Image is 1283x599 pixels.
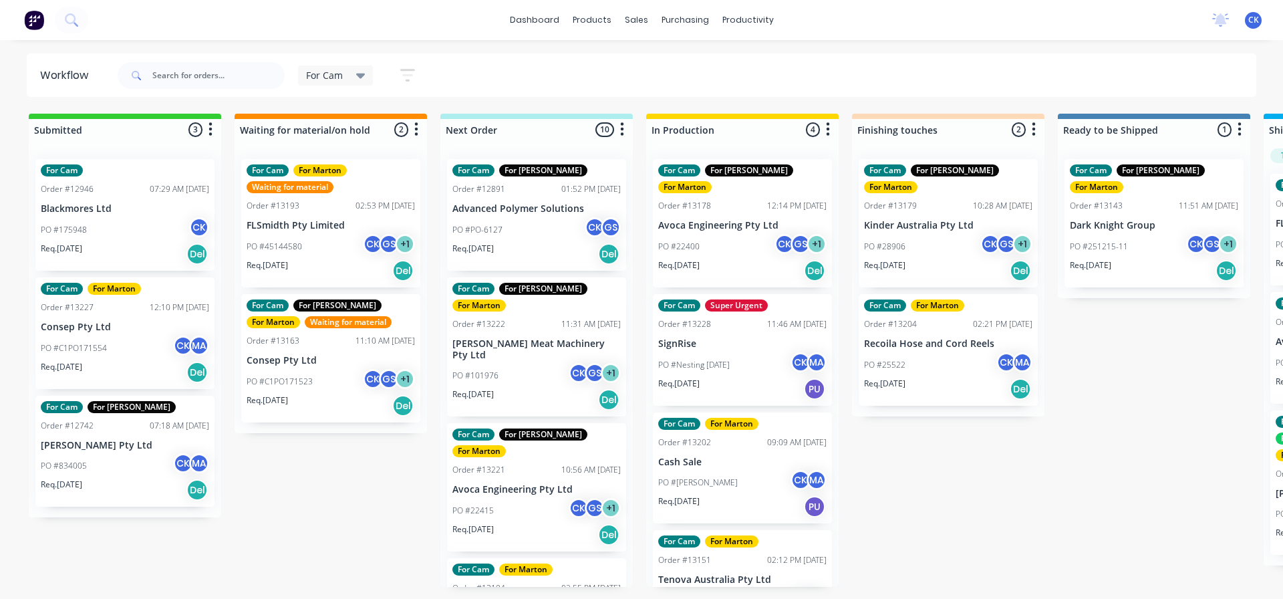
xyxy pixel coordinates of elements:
div: PU [804,378,825,400]
div: MA [807,352,827,372]
p: Req. [DATE] [864,378,905,390]
div: GS [379,369,399,389]
div: For [PERSON_NAME] [499,429,587,441]
div: + 1 [395,234,415,254]
p: PO #101976 [452,370,498,382]
div: Order #13143 [1070,200,1123,212]
div: For CamFor [PERSON_NAME]For MartonWaiting for materialOrder #1316311:10 AM [DATE]Consep Pty LtdPO... [241,294,420,423]
p: PO #251215-11 [1070,241,1128,253]
div: For CamFor MartonWaiting for materialOrder #1319302:53 PM [DATE]FLSmidth Pty LimitedPO #45144580C... [241,159,420,287]
div: For [PERSON_NAME] [499,164,587,176]
div: For [PERSON_NAME] [705,164,793,176]
div: Del [598,243,619,265]
div: Del [1216,260,1237,281]
div: Del [598,524,619,546]
p: Req. [DATE] [41,243,82,255]
p: PO #Nesting [DATE] [658,359,730,371]
div: Order #13163 [247,335,299,347]
div: For Cam [452,164,494,176]
div: GS [585,498,605,518]
p: Req. [DATE] [1070,259,1111,271]
a: dashboard [503,10,566,30]
div: MA [189,336,209,356]
p: Tenova Australia Pty Ltd [658,574,827,586]
div: CK [363,234,383,254]
p: PO #175948 [41,224,87,236]
div: purchasing [655,10,716,30]
div: Order #13179 [864,200,917,212]
div: GS [791,234,811,254]
div: 07:18 AM [DATE] [150,420,209,432]
p: PO #C1PO171523 [247,376,313,388]
div: Workflow [40,68,95,84]
div: For CamFor [PERSON_NAME]Order #1274207:18 AM [DATE][PERSON_NAME] Pty LtdPO #834005CKMAReq.[DATE]Del [35,396,215,507]
div: 01:52 PM [DATE] [561,183,621,195]
div: 12:10 PM [DATE] [150,302,209,314]
div: 11:51 AM [DATE] [1179,200,1238,212]
p: PO #28906 [864,241,905,253]
div: Del [1010,260,1031,281]
div: Del [392,395,414,416]
div: For Cam [658,164,700,176]
p: SignRise [658,338,827,350]
p: Consep Pty Ltd [41,322,209,333]
div: For Cam [452,283,494,295]
div: Order #13221 [452,464,505,476]
div: Del [186,362,208,383]
span: CK [1248,14,1259,26]
div: For CamFor [PERSON_NAME]For MartonOrder #1322211:31 AM [DATE][PERSON_NAME] Meat Machinery Pty Ltd... [447,277,626,417]
div: MA [189,453,209,473]
div: For [PERSON_NAME] [293,299,382,312]
p: Cash Sale [658,457,827,468]
div: 09:09 AM [DATE] [767,437,827,449]
div: CK [585,217,605,237]
p: Req. [DATE] [452,243,494,255]
div: sales [618,10,655,30]
p: Req. [DATE] [452,523,494,535]
div: Order #13222 [452,318,505,330]
p: Avoca Engineering Pty Ltd [658,220,827,231]
div: 10:56 AM [DATE] [561,464,621,476]
p: Blackmores Ltd [41,203,209,215]
div: For Cam [1070,164,1112,176]
div: Order #12946 [41,183,94,195]
div: For Cam [864,299,906,312]
div: CK [774,234,795,254]
div: GS [996,234,1016,254]
div: PU [804,496,825,517]
div: Order #13204 [864,318,917,330]
div: 12:14 PM [DATE] [767,200,827,212]
p: PO #834005 [41,460,87,472]
div: CK [996,352,1016,372]
div: + 1 [601,498,621,518]
div: Order #13178 [658,200,711,212]
div: GS [379,234,399,254]
div: Order #13193 [247,200,299,212]
div: For Marton [88,283,141,295]
div: productivity [716,10,780,30]
div: For Marton [452,299,506,312]
p: FLSmidth Pty Limited [247,220,415,231]
div: 02:21 PM [DATE] [973,318,1032,330]
p: Req. [DATE] [658,495,700,507]
div: Order #12742 [41,420,94,432]
div: + 1 [601,363,621,383]
div: For CamOrder #1294607:29 AM [DATE]Blackmores LtdPO #175948CKReq.[DATE]Del [35,159,215,271]
p: Avoca Engineering Pty Ltd [452,484,621,495]
p: Req. [DATE] [247,259,288,271]
div: For Cam [864,164,906,176]
div: For Marton [293,164,347,176]
div: 11:31 AM [DATE] [561,318,621,330]
div: For CamFor [PERSON_NAME]For MartonOrder #1317812:14 PM [DATE]Avoca Engineering Pty LtdPO #22400CK... [653,159,832,287]
div: 02:55 PM [DATE] [561,582,621,594]
div: Del [392,260,414,281]
p: Recoila Hose and Cord Reels [864,338,1032,350]
div: CK [173,453,193,473]
input: Search for orders... [152,62,285,89]
p: [PERSON_NAME] Meat Machinery Pty Ltd [452,338,621,361]
p: Req. [DATE] [658,259,700,271]
div: For [PERSON_NAME] [499,283,587,295]
div: Del [186,479,208,501]
div: For [PERSON_NAME] [911,164,999,176]
p: PO #25522 [864,359,905,371]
